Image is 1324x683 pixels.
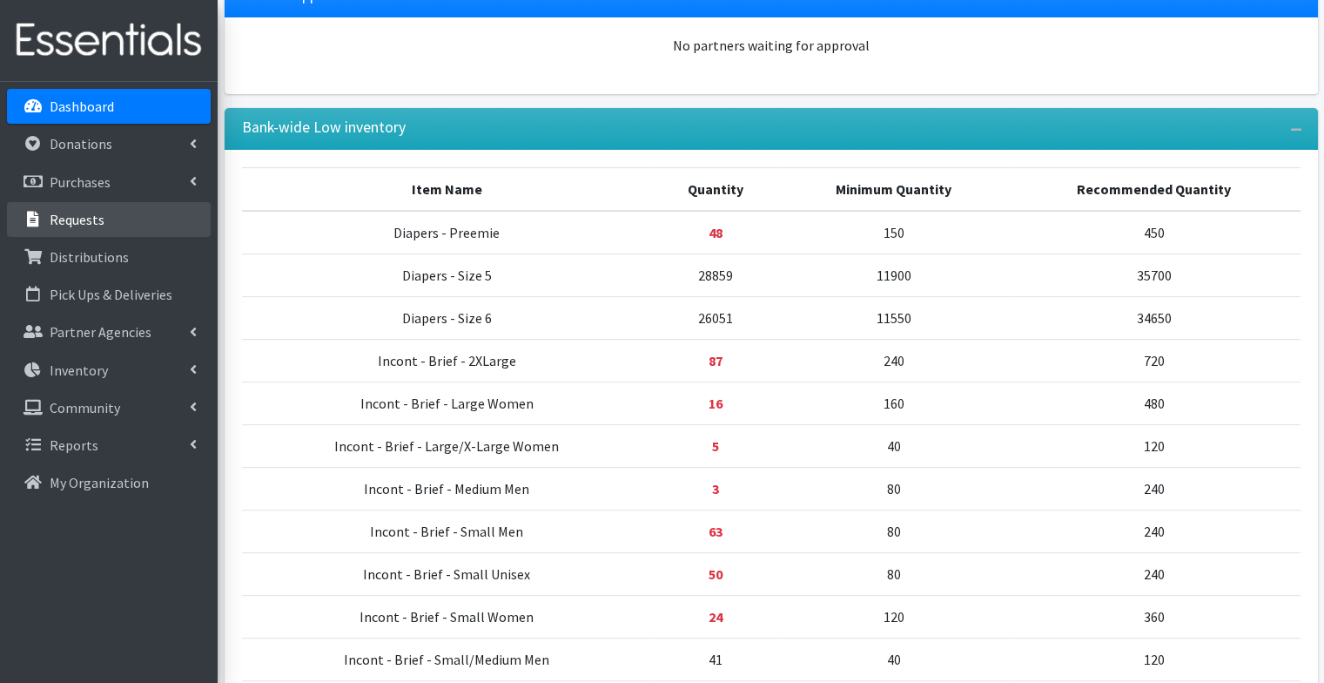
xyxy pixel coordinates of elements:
p: My Organization [50,474,149,491]
td: Incont - Brief - 2XLarge [242,339,652,382]
strong: Below minimum quantity [709,395,722,412]
p: Purchases [50,173,111,191]
th: Item Name [242,167,652,211]
td: 240 [1008,467,1300,510]
a: Donations [7,126,211,161]
td: Diapers - Preemie [242,211,652,254]
a: Community [7,390,211,425]
a: Purchases [7,165,211,199]
td: 360 [1008,595,1300,638]
a: Inventory [7,353,211,388]
img: HumanEssentials [7,11,211,70]
td: 240 [1008,552,1300,595]
td: 240 [1008,510,1300,552]
div: No partners waiting for approval [242,35,1300,56]
td: 240 [780,339,1008,382]
td: 80 [780,467,1008,510]
strong: Below minimum quantity [712,480,719,497]
td: 120 [780,595,1008,638]
p: Requests [50,211,104,228]
td: Incont - Brief - Medium Men [242,467,652,510]
td: Incont - Brief - Large/X-Large Women [242,424,652,467]
p: Community [50,399,120,416]
td: Incont - Brief - Small Men [242,510,652,552]
td: 40 [780,638,1008,680]
td: Diapers - Size 5 [242,254,652,296]
a: Dashboard [7,89,211,124]
td: 26051 [652,296,780,339]
a: Reports [7,428,211,463]
p: Donations [50,135,112,152]
a: Distributions [7,240,211,274]
td: Diapers - Size 6 [242,296,652,339]
td: 80 [780,552,1008,595]
td: 11550 [780,296,1008,339]
td: 720 [1008,339,1300,382]
th: Recommended Quantity [1008,167,1300,211]
strong: Below minimum quantity [709,608,722,626]
td: 35700 [1008,254,1300,296]
a: Requests [7,202,211,237]
strong: Below minimum quantity [712,437,719,455]
strong: Below minimum quantity [709,352,722,369]
td: 41 [652,638,780,680]
p: Pick Ups & Deliveries [50,286,172,303]
a: My Organization [7,465,211,500]
td: 450 [1008,211,1300,254]
p: Dashboard [50,98,114,115]
a: Partner Agencies [7,314,211,349]
p: Distributions [50,248,129,266]
a: Pick Ups & Deliveries [7,277,211,312]
td: 80 [780,510,1008,552]
td: 120 [1008,638,1300,680]
td: 11900 [780,254,1008,296]
p: Partner Agencies [50,323,151,341]
td: Incont - Brief - Large Women [242,382,652,424]
td: 150 [780,211,1008,254]
p: Reports [50,436,98,454]
strong: Below minimum quantity [709,523,722,540]
td: 160 [780,382,1008,424]
td: Incont - Brief - Small Women [242,595,652,638]
td: 28859 [652,254,780,296]
td: Incont - Brief - Small/Medium Men [242,638,652,680]
td: Incont - Brief - Small Unisex [242,552,652,595]
td: 40 [780,424,1008,467]
h3: Bank-wide Low inventory [242,118,406,137]
td: 34650 [1008,296,1300,339]
th: Quantity [652,167,780,211]
td: 480 [1008,382,1300,424]
p: Inventory [50,362,108,379]
strong: Below minimum quantity [709,224,722,241]
th: Minimum Quantity [780,167,1008,211]
strong: Below minimum quantity [709,565,722,583]
td: 120 [1008,424,1300,467]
